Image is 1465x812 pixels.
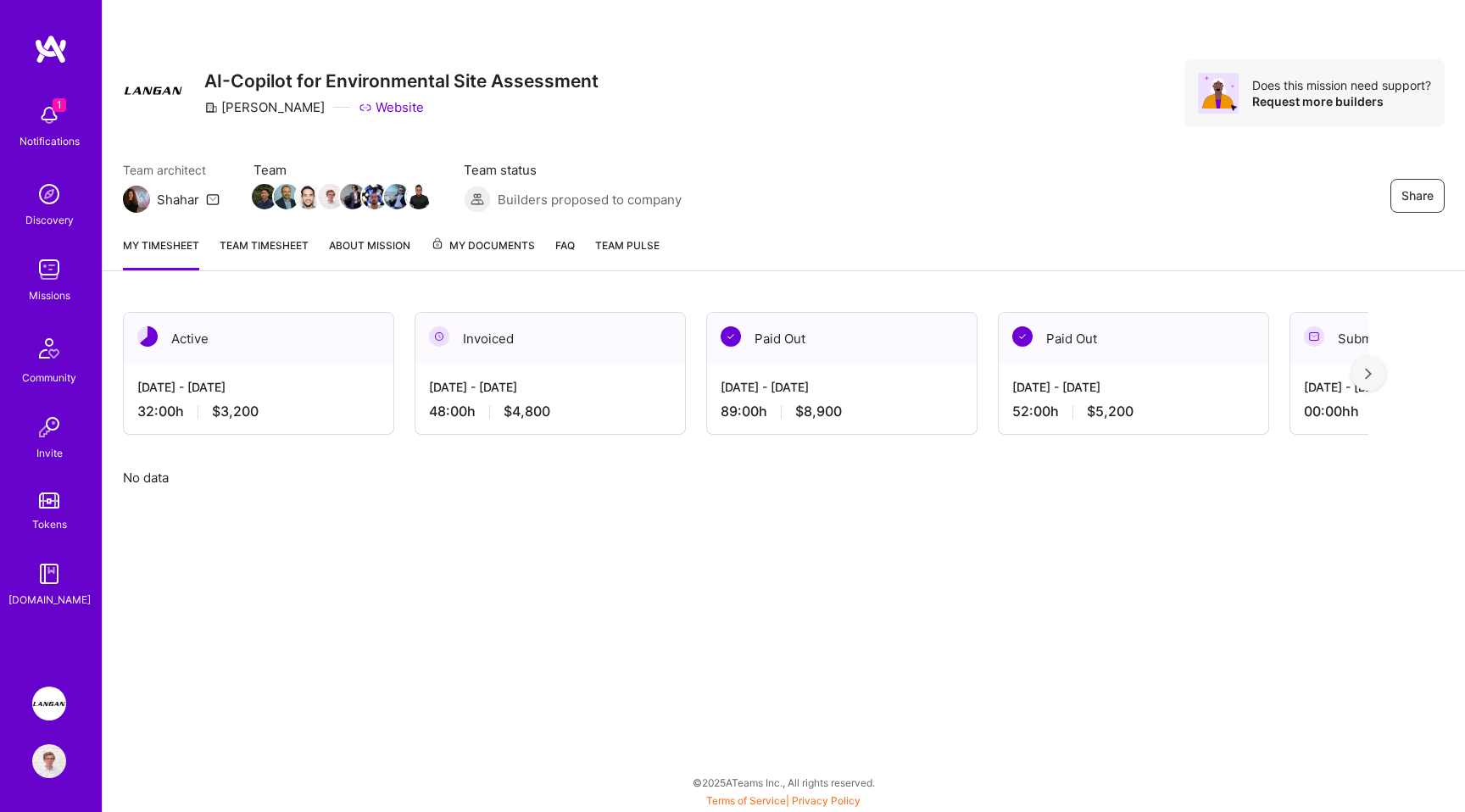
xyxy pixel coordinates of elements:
[204,101,218,114] i: icon CompanyGray
[408,182,430,211] a: Team Member Avatar
[1365,368,1372,380] img: right
[29,328,70,369] img: Community
[1390,179,1445,213] button: Share
[795,403,842,420] span: $8,900
[32,177,66,211] img: discovery
[721,378,963,396] div: [DATE] - [DATE]
[359,98,424,116] a: Website
[102,761,1465,804] div: © 2025 ATeams Inc., All rights reserved.
[595,236,660,270] a: Team Pulse
[32,253,66,286] img: teamwork
[721,403,963,420] div: 89:00 h
[28,687,70,720] a: Langan: AI-Copilot for Environmental Site Assessment
[595,239,660,252] span: Team Pulse
[123,186,150,213] img: Team Architect
[431,236,535,270] a: My Documents
[39,492,59,509] img: tokens
[792,794,861,807] a: Privacy Policy
[204,98,325,116] div: [PERSON_NAME]
[999,313,1268,364] div: Paid Out
[1401,187,1434,204] span: Share
[274,184,299,209] img: Team Member Avatar
[22,369,76,387] div: Community
[32,98,66,132] img: bell
[1012,326,1033,347] img: Paid Out
[28,744,70,778] a: User Avatar
[36,444,63,462] div: Invite
[706,794,786,807] a: Terms of Service
[123,469,1445,487] div: No data
[32,410,66,444] img: Invite
[362,184,387,209] img: Team Member Avatar
[329,236,410,270] a: About Mission
[276,182,298,211] a: Team Member Avatar
[32,687,66,720] img: Langan: AI-Copilot for Environmental Site Assessment
[296,184,321,209] img: Team Member Avatar
[25,211,74,229] div: Discovery
[320,182,342,211] a: Team Member Avatar
[298,182,320,211] a: Team Member Avatar
[1087,403,1134,420] span: $5,200
[1012,403,1255,420] div: 52:00 h
[504,403,550,420] span: $4,800
[212,403,259,420] span: $3,200
[384,184,409,209] img: Team Member Avatar
[32,744,66,778] img: User Avatar
[32,557,66,591] img: guide book
[220,236,309,270] a: Team timesheet
[157,191,199,209] div: Shahar
[32,515,67,533] div: Tokens
[429,326,449,347] img: Invoiced
[123,236,199,270] a: My timesheet
[252,184,277,209] img: Team Member Avatar
[29,286,70,304] div: Missions
[464,186,491,213] img: Builders proposed to company
[431,236,535,255] span: My Documents
[137,378,380,396] div: [DATE] - [DATE]
[206,192,220,206] i: icon Mail
[340,184,365,209] img: Team Member Avatar
[429,403,671,420] div: 48:00 h
[19,132,80,150] div: Notifications
[8,591,91,609] div: [DOMAIN_NAME]
[1012,378,1255,396] div: [DATE] - [DATE]
[721,326,741,347] img: Paid Out
[137,326,158,347] img: Active
[53,98,66,112] span: 1
[1304,326,1324,347] img: Submitted
[204,70,599,92] h3: AI-Copilot for Environmental Site Assessment
[1198,73,1239,114] img: Avatar
[318,184,343,209] img: Team Member Avatar
[364,182,386,211] a: Team Member Avatar
[464,161,682,179] span: Team status
[706,794,861,807] span: |
[498,191,682,209] span: Builders proposed to company
[406,184,432,209] img: Team Member Avatar
[34,34,68,64] img: logo
[555,236,575,270] a: FAQ
[124,313,393,364] div: Active
[123,59,184,120] img: Company Logo
[1252,93,1431,109] div: Request more builders
[429,378,671,396] div: [DATE] - [DATE]
[253,182,276,211] a: Team Member Avatar
[253,161,430,179] span: Team
[415,313,685,364] div: Invoiced
[386,182,408,211] a: Team Member Avatar
[1252,77,1431,93] div: Does this mission need support?
[123,161,220,179] span: Team architect
[707,313,977,364] div: Paid Out
[137,403,380,420] div: 32:00 h
[342,182,364,211] a: Team Member Avatar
